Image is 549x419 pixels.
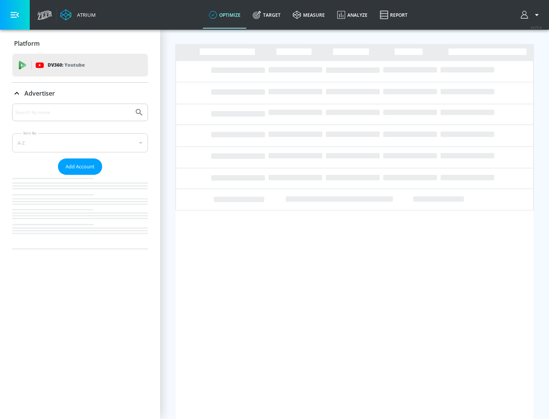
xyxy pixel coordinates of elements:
a: Analyze [331,1,374,29]
button: Add Account [58,158,102,175]
div: Atrium [74,11,96,18]
input: Search by name [15,107,131,117]
a: measure [287,1,331,29]
a: optimize [203,1,247,29]
a: Target [247,1,287,29]
span: v 4.25.4 [531,25,541,29]
div: Platform [12,33,148,54]
a: Atrium [60,9,96,21]
p: Platform [14,39,40,48]
p: DV360: [48,61,85,69]
div: A-Z [12,133,148,152]
nav: list of Advertiser [12,175,148,249]
p: Youtube [64,61,85,69]
div: DV360: Youtube [12,54,148,77]
a: Report [374,1,414,29]
span: Add Account [66,162,95,171]
label: Sort By [22,131,38,136]
div: Advertiser [12,104,148,249]
div: Advertiser [12,83,148,104]
p: Advertiser [24,89,55,98]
